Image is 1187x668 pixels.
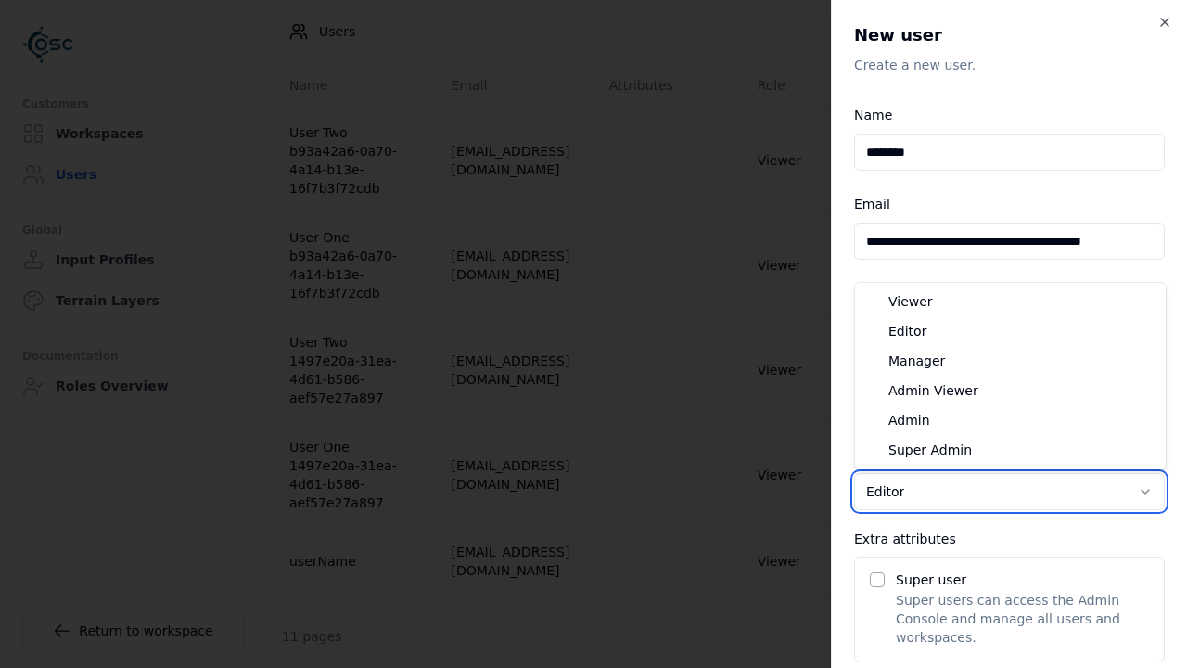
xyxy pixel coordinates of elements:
[888,352,945,370] span: Manager
[888,322,926,340] span: Editor
[888,441,972,459] span: Super Admin
[888,411,930,430] span: Admin
[888,292,933,311] span: Viewer
[888,381,978,400] span: Admin Viewer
